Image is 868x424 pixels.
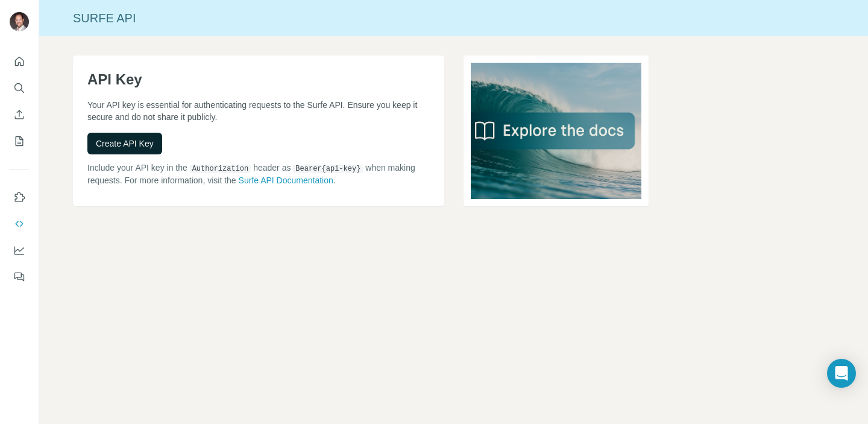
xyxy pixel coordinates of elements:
button: Enrich CSV [10,104,29,125]
div: Open Intercom Messenger [827,359,856,388]
h1: API Key [87,70,430,89]
p: Your API key is essential for authenticating requests to the Surfe API. Ensure you keep it secure... [87,99,430,123]
button: Use Surfe API [10,213,29,235]
div: Surfe API [39,10,868,27]
button: Dashboard [10,239,29,261]
code: Authorization [190,165,251,173]
span: Create API Key [96,138,154,150]
img: Avatar [10,12,29,31]
code: Bearer {api-key} [293,165,363,173]
p: Include your API key in the header as when making requests. For more information, visit the . [87,162,430,186]
button: Search [10,77,29,99]
button: Feedback [10,266,29,288]
a: Surfe API Documentation [239,176,333,185]
button: My lists [10,130,29,152]
button: Create API Key [87,133,162,154]
button: Quick start [10,51,29,72]
button: Use Surfe on LinkedIn [10,186,29,208]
